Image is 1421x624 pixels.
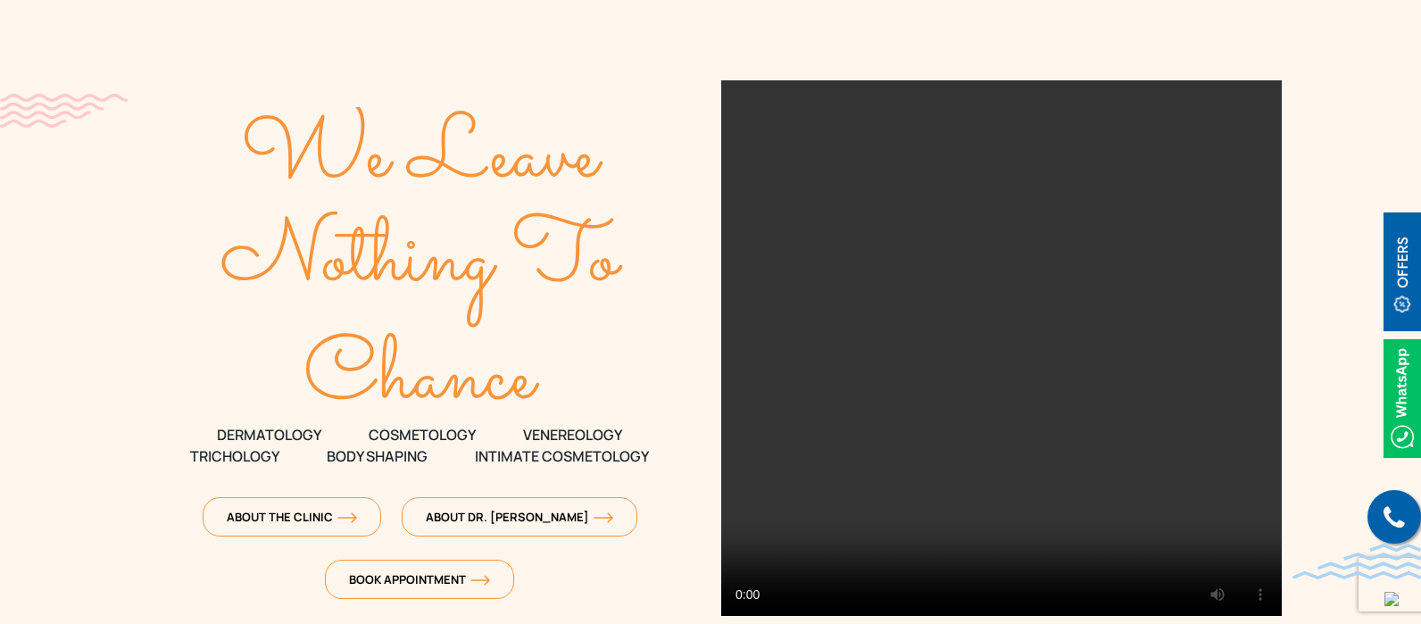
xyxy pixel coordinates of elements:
span: TRICHOLOGY [190,445,279,467]
img: offerBt [1384,212,1421,331]
img: orange-arrow [337,512,357,523]
a: Whatsappicon [1384,387,1421,406]
img: orange-arrow [594,512,613,523]
span: Body Shaping [327,445,428,467]
span: Book Appointment [349,571,490,587]
span: Intimate Cosmetology [475,445,649,467]
a: About Dr. [PERSON_NAME]orange-arrow [402,497,637,537]
a: About The Clinicorange-arrow [203,497,381,537]
a: Book Appointmentorange-arrow [325,560,514,599]
text: Nothing To [221,195,624,327]
text: We Leave [241,92,603,224]
span: VENEREOLOGY [523,424,622,445]
img: up-blue-arrow.svg [1384,592,1399,606]
img: Whatsappicon [1384,339,1421,458]
span: DERMATOLOGY [217,424,321,445]
img: bluewave [1292,544,1421,579]
span: About Dr. [PERSON_NAME] [426,509,613,525]
text: Chance [304,313,541,445]
span: COSMETOLOGY [369,424,476,445]
span: About The Clinic [227,509,357,525]
img: orange-arrow [470,575,490,586]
